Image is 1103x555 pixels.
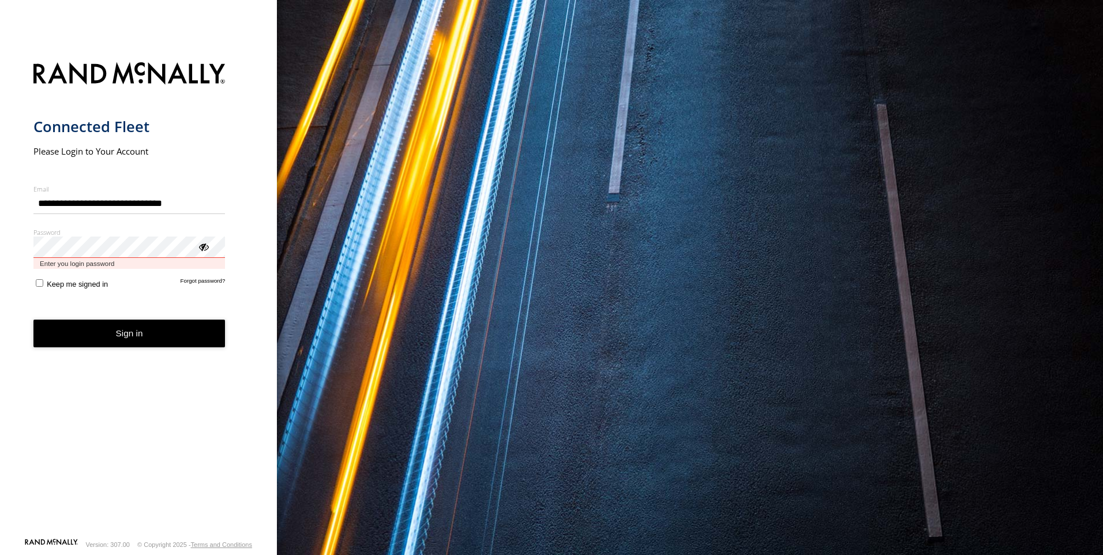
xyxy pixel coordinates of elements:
h2: Please Login to Your Account [33,145,226,157]
img: Rand McNally [33,60,226,89]
label: Password [33,228,226,237]
div: © Copyright 2025 - [137,541,252,548]
form: main [33,55,244,538]
label: Email [33,185,226,193]
h1: Connected Fleet [33,117,226,136]
a: Terms and Conditions [191,541,252,548]
span: Keep me signed in [47,280,108,288]
a: Visit our Website [25,539,78,550]
button: Sign in [33,320,226,348]
div: Version: 307.00 [86,541,130,548]
a: Forgot password? [181,277,226,288]
div: ViewPassword [197,241,209,252]
input: Keep me signed in [36,279,43,287]
span: Enter you login password [33,258,226,269]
